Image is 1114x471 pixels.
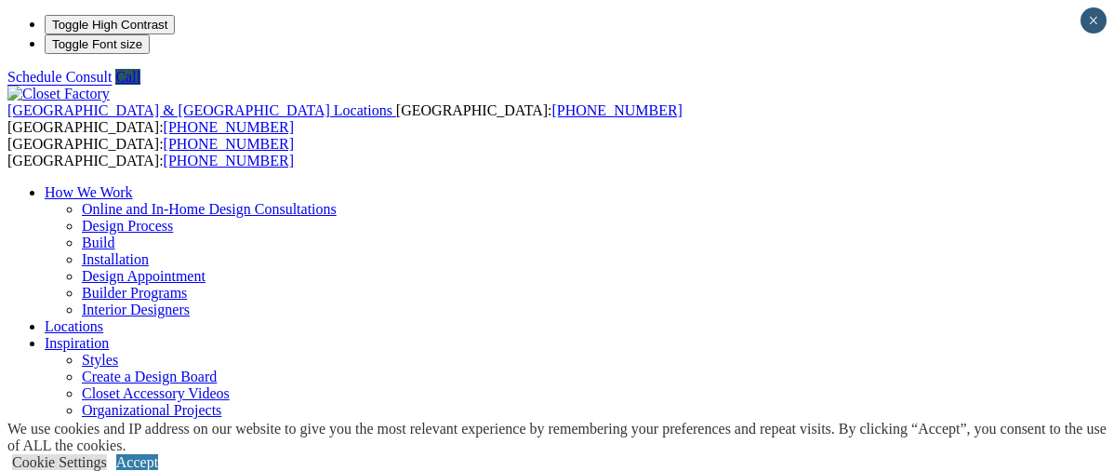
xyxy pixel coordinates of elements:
div: We use cookies and IP address on our website to give you the most relevant experience by remember... [7,421,1114,454]
a: Cookie Settings [12,454,107,470]
a: Accept [116,454,158,470]
a: Closet Accessory Videos [82,385,230,401]
span: [GEOGRAPHIC_DATA]: [GEOGRAPHIC_DATA]: [7,136,294,168]
a: Interior Designers [82,302,190,317]
span: Toggle Font size [52,37,142,51]
img: Closet Factory [7,86,110,102]
a: Create a Design Board [82,369,217,384]
a: Design Appointment [82,268,206,284]
a: How We Work [45,184,133,200]
a: [GEOGRAPHIC_DATA] & [GEOGRAPHIC_DATA] Locations [7,102,396,118]
a: Locations [45,318,103,334]
a: Call [115,69,140,85]
button: Close [1081,7,1107,34]
a: [PHONE_NUMBER] [164,119,294,135]
span: Toggle High Contrast [52,18,167,32]
button: Toggle Font size [45,34,150,54]
a: Builder Programs [82,285,187,301]
a: [PHONE_NUMBER] [164,153,294,168]
a: Build [82,235,115,250]
a: Schedule Consult [7,69,112,85]
button: Toggle High Contrast [45,15,175,34]
a: Design Process [82,218,173,234]
a: Online and In-Home Design Consultations [82,201,337,217]
span: [GEOGRAPHIC_DATA] & [GEOGRAPHIC_DATA] Locations [7,102,392,118]
a: Styles [82,352,118,368]
a: [PHONE_NUMBER] [551,102,682,118]
span: [GEOGRAPHIC_DATA]: [GEOGRAPHIC_DATA]: [7,102,683,135]
a: Organizational Elements [82,419,229,435]
a: [PHONE_NUMBER] [164,136,294,152]
a: Inspiration [45,335,109,351]
a: Organizational Projects [82,402,221,418]
a: Installation [82,251,149,267]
